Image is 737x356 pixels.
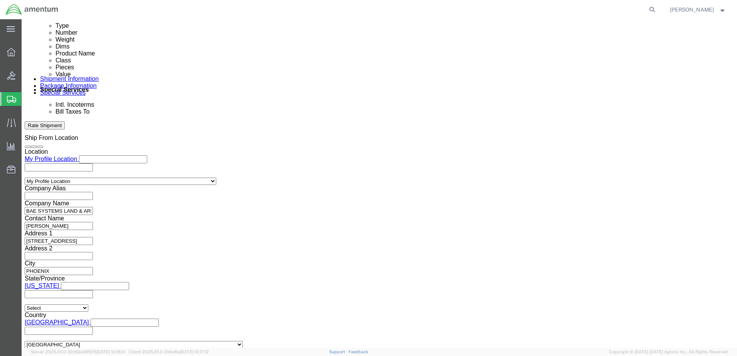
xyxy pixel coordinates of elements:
[670,5,714,14] span: ADRIAN RODRIGUEZ, JR
[609,349,728,355] span: Copyright © [DATE]-[DATE] Agistix Inc., All Rights Reserved
[5,4,59,15] img: logo
[22,19,737,348] iframe: FS Legacy Container
[348,349,368,354] a: Feedback
[129,349,209,354] span: Client: 2025.20.0-314a16e
[180,349,209,354] span: [DATE] 10:17:12
[96,349,125,354] span: [DATE] 10:18:31
[670,5,727,14] button: [PERSON_NAME]
[329,349,348,354] a: Support
[31,349,125,354] span: Server: 2025.20.0-32d5ea39505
